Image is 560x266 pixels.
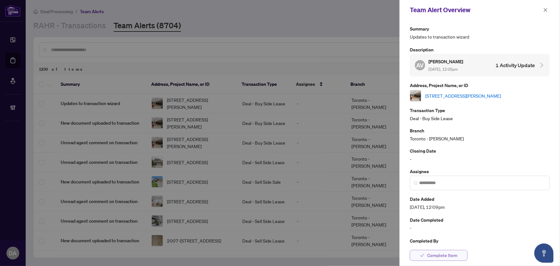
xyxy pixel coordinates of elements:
span: - [410,224,550,232]
p: Transaction Type [410,107,550,114]
span: check [420,253,425,258]
span: close [543,8,548,12]
span: [DATE], 12:05pm [428,67,458,72]
div: AV[PERSON_NAME] [DATE], 12:05pm1 Activity Update [410,54,550,76]
span: [DATE], 12:09pm [410,203,550,211]
p: Closing Date [410,147,550,155]
button: Open asap [534,244,554,263]
p: Date Added [410,195,550,203]
h5: [PERSON_NAME] [428,58,464,65]
p: Assignee [410,168,550,175]
p: Summary [410,25,550,32]
img: thumbnail-img [410,90,421,101]
a: [STREET_ADDRESS][PERSON_NAME] [425,92,501,99]
div: Team Alert Overview [410,5,541,15]
span: collapsed [539,62,545,68]
div: Toronto - [PERSON_NAME] [410,127,550,142]
p: Address, Project Name, or ID [410,82,550,89]
div: Deal - Buy Side Lease [410,107,550,122]
span: Complete Item [427,250,457,261]
p: Description [410,46,550,53]
button: Complete Item [410,250,468,261]
img: search_icon [414,181,418,185]
p: Date Completed [410,216,550,224]
p: Completed By [410,237,550,244]
span: Updates to transaction wizard [410,33,550,40]
div: - [410,147,550,162]
p: Branch [410,127,550,134]
h4: 1 Activity Update [495,61,535,69]
span: AV [417,61,424,70]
